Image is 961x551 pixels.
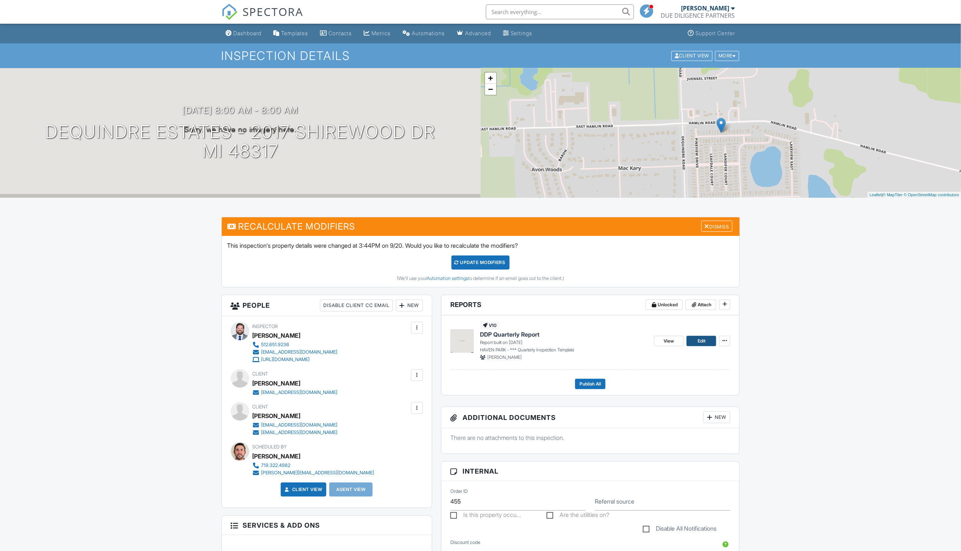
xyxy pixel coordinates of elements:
label: Is this property occupied? [450,511,521,521]
label: Disable All Notifications [643,525,717,534]
div: Advanced [466,30,491,36]
div: [PERSON_NAME] [253,410,301,421]
a: © MapTiler [883,193,903,197]
div: (We'll use your to determine if an email goes out to the client.) [227,275,734,281]
span: Scheduled By [253,444,287,450]
div: [EMAIL_ADDRESS][DOMAIN_NAME] [261,422,338,428]
a: [URL][DOMAIN_NAME] [253,356,338,363]
div: [PERSON_NAME] [681,4,730,12]
a: [EMAIL_ADDRESS][DOMAIN_NAME] [253,348,338,356]
span: Client [253,404,268,410]
div: 719.322.4982 [261,462,291,468]
h3: Recalculate Modifiers [222,217,740,236]
label: Discount code [450,539,480,546]
input: Search everything... [486,4,634,19]
a: [PERSON_NAME][EMAIL_ADDRESS][DOMAIN_NAME] [253,469,374,477]
label: Order ID [450,488,468,495]
span: Client [253,371,268,377]
a: Templates [271,27,311,40]
div: Dismiss [701,221,733,232]
a: [EMAIL_ADDRESS][DOMAIN_NAME] [253,421,338,429]
div: Metrics [372,30,391,36]
h3: Internal [441,462,740,481]
a: Metrics [361,27,394,40]
div: New [703,411,730,423]
a: Settings [500,27,535,40]
h3: Additional Documents [441,407,740,428]
h3: Services & Add ons [222,516,432,535]
div: UPDATE Modifiers [451,256,510,270]
a: Automations (Basic) [400,27,448,40]
div: Settings [511,30,533,36]
div: [PERSON_NAME] [253,330,301,341]
a: Client View [283,486,323,493]
h3: People [222,295,432,316]
a: Dashboard [223,27,265,40]
div: Client View [671,51,713,61]
a: Automation settings [427,275,468,281]
div: New [396,300,423,311]
div: [PERSON_NAME] [253,451,301,462]
a: Contacts [317,27,355,40]
div: More [715,51,739,61]
span: Inspector [253,324,278,329]
div: [EMAIL_ADDRESS][DOMAIN_NAME] [261,430,338,435]
p: There are no attachments to this inspection. [450,434,731,442]
div: Dashboard [234,30,262,36]
div: Contacts [329,30,352,36]
div: This inspection's property details were changed at 3:44PM on 9/20. Would you like to recalculate ... [222,236,740,287]
a: © OpenStreetMap contributors [904,193,959,197]
span: SPECTORA [243,4,304,19]
a: Zoom out [485,84,496,95]
div: [PERSON_NAME] [253,378,301,389]
a: 719.322.4982 [253,462,374,469]
h1: Dequindre Estates - 2017 Shirewood Dr MI 48317 [45,122,436,161]
h1: Inspection Details [221,49,740,62]
div: Disable Client CC Email [320,300,393,311]
a: Support Center [685,27,738,40]
img: The Best Home Inspection Software - Spectora [221,4,238,20]
div: Templates [281,30,308,36]
div: Support Center [696,30,735,36]
label: Are the utilities on? [547,511,609,521]
a: [EMAIL_ADDRESS][DOMAIN_NAME] [253,389,338,396]
a: Advanced [454,27,494,40]
div: | [868,192,961,198]
h3: [DATE] 8:00 am - 8:00 am [182,105,298,115]
a: Leaflet [870,193,882,197]
label: Referral source [595,497,634,505]
div: 512.651.9236 [261,342,290,348]
a: SPECTORA [221,10,304,26]
div: [EMAIL_ADDRESS][DOMAIN_NAME] [261,390,338,395]
a: Zoom in [485,73,496,84]
a: 512.651.9236 [253,341,338,348]
div: DUE DILIGENCE PARTNERS [661,12,735,19]
a: Client View [671,53,714,58]
div: [EMAIL_ADDRESS][DOMAIN_NAME] [261,349,338,355]
div: Automations [412,30,445,36]
div: [URL][DOMAIN_NAME] [261,357,310,363]
a: [EMAIL_ADDRESS][DOMAIN_NAME] [253,429,338,436]
div: [PERSON_NAME][EMAIL_ADDRESS][DOMAIN_NAME] [261,470,374,476]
